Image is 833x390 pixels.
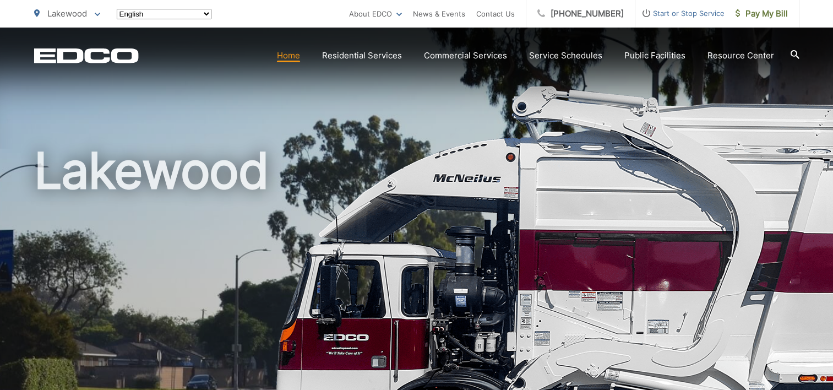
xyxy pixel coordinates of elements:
[476,7,515,20] a: Contact Us
[736,7,788,20] span: Pay My Bill
[424,49,507,62] a: Commercial Services
[322,49,402,62] a: Residential Services
[47,8,87,19] span: Lakewood
[34,48,139,63] a: EDCD logo. Return to the homepage.
[117,9,211,19] select: Select a language
[707,49,774,62] a: Resource Center
[529,49,602,62] a: Service Schedules
[349,7,402,20] a: About EDCO
[277,49,300,62] a: Home
[413,7,465,20] a: News & Events
[624,49,685,62] a: Public Facilities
